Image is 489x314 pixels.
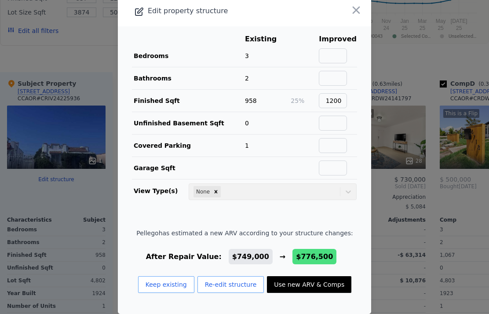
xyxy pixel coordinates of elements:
button: Use new ARV & Comps [267,276,351,293]
td: Unfinished Basement Sqft [132,112,244,135]
div: After Repair Value: → [136,252,353,262]
td: Covered Parking [132,135,244,157]
td: Finished Sqft [132,90,244,112]
th: Existing [244,33,290,45]
td: Bathrooms [132,67,244,90]
span: 958 [245,97,257,104]
td: Bedrooms [132,45,244,67]
span: 1 [245,142,249,149]
td: Garage Sqft [132,157,244,179]
span: 25% [291,97,304,104]
span: 2 [245,75,249,82]
span: $776,500 [296,252,333,261]
span: Pellego has estimated a new ARV according to your structure changes: [136,229,353,237]
span: 3 [245,52,249,59]
button: Keep existing [138,276,194,293]
span: 0 [245,120,249,127]
span: $749,000 [232,252,269,261]
button: Re-edit structure [197,276,264,293]
td: View Type(s) [132,179,188,201]
th: Improved [318,33,357,45]
div: Edit property structure [118,5,321,17]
